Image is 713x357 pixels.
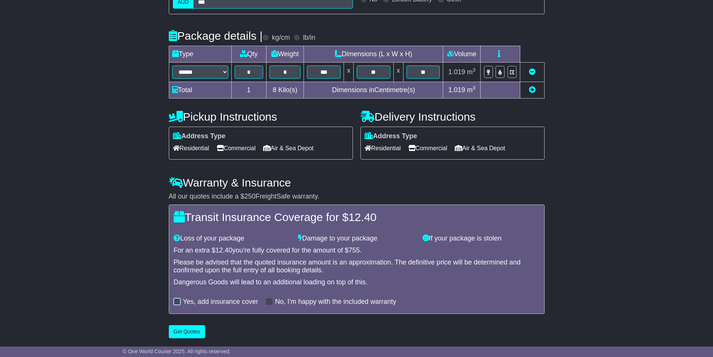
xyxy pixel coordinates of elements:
[294,235,419,243] div: Damage to your package
[275,298,396,306] label: No, I'm happy with the included warranty
[263,142,314,154] span: Air & Sea Depot
[169,46,231,63] td: Type
[173,142,209,154] span: Residential
[272,34,290,42] label: kg/cm
[169,111,353,123] h4: Pickup Instructions
[174,258,540,275] div: Please be advised that the quoted insurance amount is an approximation. The definitive price will...
[529,86,536,94] a: Add new item
[473,85,476,91] sup: 3
[473,67,476,73] sup: 3
[174,278,540,287] div: Dangerous Goods will lead to an additional loading on top of this.
[360,111,545,123] h4: Delivery Instructions
[170,235,295,243] div: Loss of your package
[272,86,276,94] span: 8
[467,68,476,76] span: m
[304,82,443,99] td: Dimensions in Centimetre(s)
[123,348,231,354] span: © One World Courier 2025. All rights reserved.
[174,211,540,223] h4: Transit Insurance Coverage for $
[344,63,354,82] td: x
[169,193,545,201] div: All our quotes include a $ FreightSafe warranty.
[448,86,465,94] span: 1.019
[216,246,232,254] span: 12.40
[244,193,256,200] span: 250
[174,246,540,255] div: For an extra $ you're fully covered for the amount of $ .
[419,235,543,243] div: If your package is stolen
[348,211,377,223] span: 12.40
[348,246,360,254] span: 755
[169,325,205,338] button: Get Quotes
[455,142,505,154] span: Air & Sea Depot
[266,82,304,99] td: Kilo(s)
[365,142,401,154] span: Residential
[173,132,226,140] label: Address Type
[365,132,417,140] label: Address Type
[231,82,266,99] td: 1
[304,46,443,63] td: Dimensions (L x W x H)
[408,142,447,154] span: Commercial
[303,34,315,42] label: lb/in
[231,46,266,63] td: Qty
[169,30,263,42] h4: Package details |
[217,142,256,154] span: Commercial
[393,63,403,82] td: x
[467,86,476,94] span: m
[169,82,231,99] td: Total
[169,176,545,189] h4: Warranty & Insurance
[448,68,465,76] span: 1.019
[183,298,258,306] label: Yes, add insurance cover
[266,46,304,63] td: Weight
[443,46,481,63] td: Volume
[529,68,536,76] a: Remove this item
